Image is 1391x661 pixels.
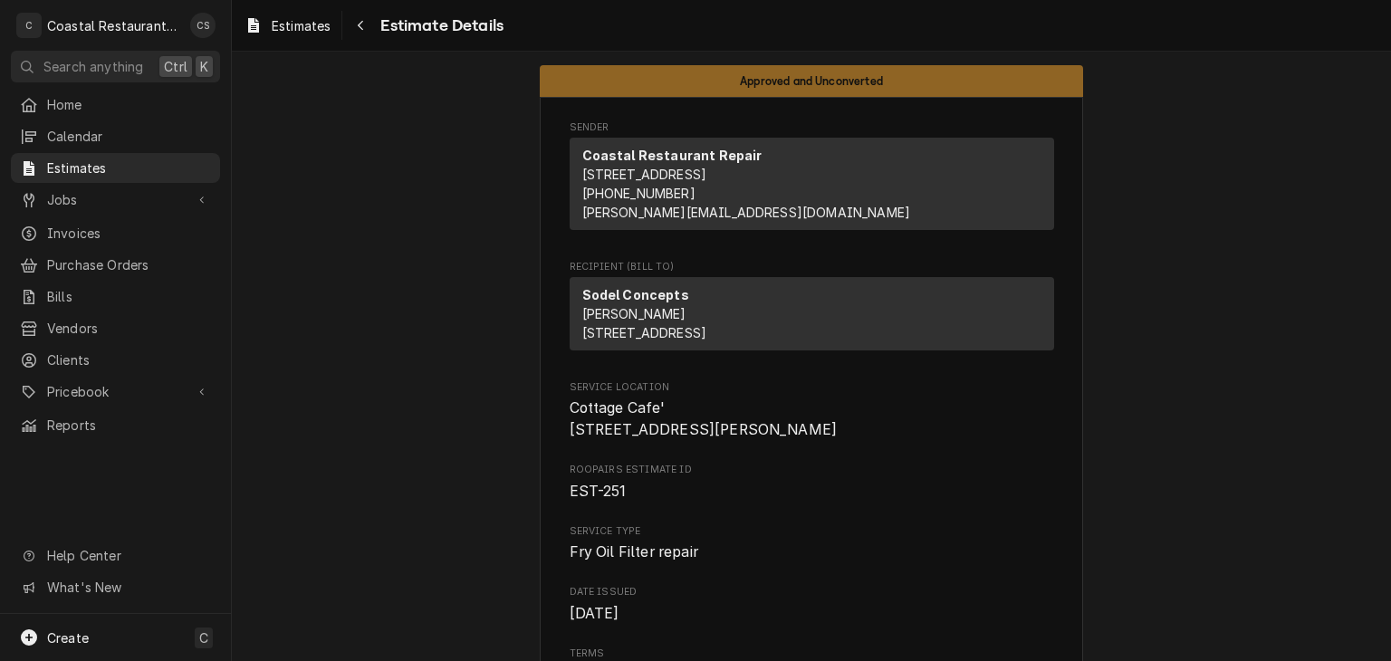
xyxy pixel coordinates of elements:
a: Estimates [237,11,338,41]
a: Vendors [11,313,220,343]
div: Estimate Recipient [570,260,1054,359]
span: Recipient (Bill To) [570,260,1054,274]
span: Help Center [47,546,209,565]
span: Service Location [570,398,1054,440]
div: Sender [570,138,1054,230]
span: Reports [47,416,211,435]
a: Calendar [11,121,220,151]
span: Fry Oil Filter repair [570,543,698,560]
span: Cottage Cafe' [STREET_ADDRESS][PERSON_NAME] [570,399,838,438]
span: Search anything [43,57,143,76]
a: Bills [11,282,220,311]
span: Roopairs Estimate ID [570,463,1054,477]
div: C [16,13,42,38]
div: Recipient (Bill To) [570,277,1054,358]
a: [PHONE_NUMBER] [582,186,695,201]
div: Status [540,65,1083,97]
span: Home [47,95,211,114]
button: Navigate back [346,11,375,40]
a: Home [11,90,220,120]
span: Ctrl [164,57,187,76]
span: Jobs [47,190,184,209]
span: K [200,57,208,76]
button: Search anythingCtrlK [11,51,220,82]
span: [DATE] [570,605,619,622]
span: C [199,628,208,647]
span: [STREET_ADDRESS] [582,167,707,182]
span: Roopairs Estimate ID [570,481,1054,503]
div: Service Type [570,524,1054,563]
a: [PERSON_NAME][EMAIL_ADDRESS][DOMAIN_NAME] [582,205,911,220]
a: Go to Jobs [11,185,220,215]
span: Calendar [47,127,211,146]
div: CS [190,13,216,38]
a: Reports [11,410,220,440]
div: Recipient (Bill To) [570,277,1054,350]
span: Invoices [47,224,211,243]
div: Sender [570,138,1054,237]
a: Clients [11,345,220,375]
span: Pricebook [47,382,184,401]
span: Vendors [47,319,211,338]
span: Estimate Details [375,14,504,38]
div: Chris Sockriter's Avatar [190,13,216,38]
span: Create [47,630,89,646]
span: [PERSON_NAME] [STREET_ADDRESS] [582,306,707,340]
span: Date Issued [570,585,1054,599]
div: Service Location [570,380,1054,441]
div: Roopairs Estimate ID [570,463,1054,502]
a: Go to Help Center [11,541,220,570]
div: Estimate Sender [570,120,1054,238]
a: Go to What's New [11,572,220,602]
span: Service Type [570,541,1054,563]
span: Estimates [272,16,331,35]
span: Date Issued [570,603,1054,625]
span: EST-251 [570,483,627,500]
span: Sender [570,120,1054,135]
span: Estimates [47,158,211,177]
strong: Coastal Restaurant Repair [582,148,763,163]
span: Service Location [570,380,1054,395]
a: Go to Pricebook [11,377,220,407]
span: Service Type [570,524,1054,539]
span: Purchase Orders [47,255,211,274]
a: Invoices [11,218,220,248]
span: What's New [47,578,209,597]
span: Clients [47,350,211,369]
strong: Sodel Concepts [582,287,689,302]
span: Approved and Unconverted [740,75,883,87]
a: Purchase Orders [11,250,220,280]
span: Terms [570,647,1054,661]
span: Bills [47,287,211,306]
div: Coastal Restaurant Repair [47,16,180,35]
div: Date Issued [570,585,1054,624]
a: Estimates [11,153,220,183]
